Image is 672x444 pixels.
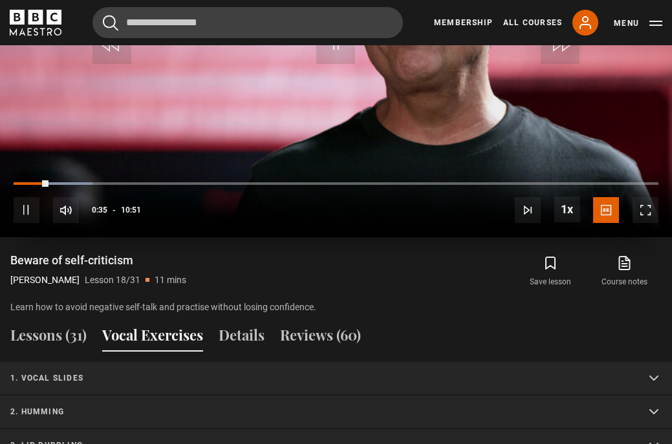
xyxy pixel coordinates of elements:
[503,17,562,28] a: All Courses
[434,17,493,28] a: Membership
[10,406,631,418] p: 2. Humming
[53,197,79,223] button: Mute
[113,206,116,215] span: -
[593,197,619,223] button: Captions
[588,253,662,290] a: Course notes
[92,198,107,222] span: 0:35
[10,372,631,384] p: 1. Vocal slides
[633,197,658,223] button: Fullscreen
[514,253,587,290] button: Save lesson
[280,324,361,352] button: Reviews (60)
[10,253,186,268] h1: Beware of self-criticism
[554,196,580,222] button: Playback Rate
[515,197,541,223] button: Next Lesson
[10,324,87,352] button: Lessons (31)
[614,17,662,30] button: Toggle navigation
[155,273,186,287] p: 11 mins
[14,197,39,223] button: Pause
[85,273,140,287] p: Lesson 18/31
[102,324,203,352] button: Vocal Exercises
[10,10,61,36] svg: BBC Maestro
[10,301,662,314] p: Learn how to avoid negative self-talk and practise without losing confidence.
[121,198,141,222] span: 10:51
[219,324,265,352] button: Details
[103,15,118,31] button: Submit the search query
[10,273,80,287] p: [PERSON_NAME]
[92,7,403,38] input: Search
[14,182,658,185] div: Progress Bar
